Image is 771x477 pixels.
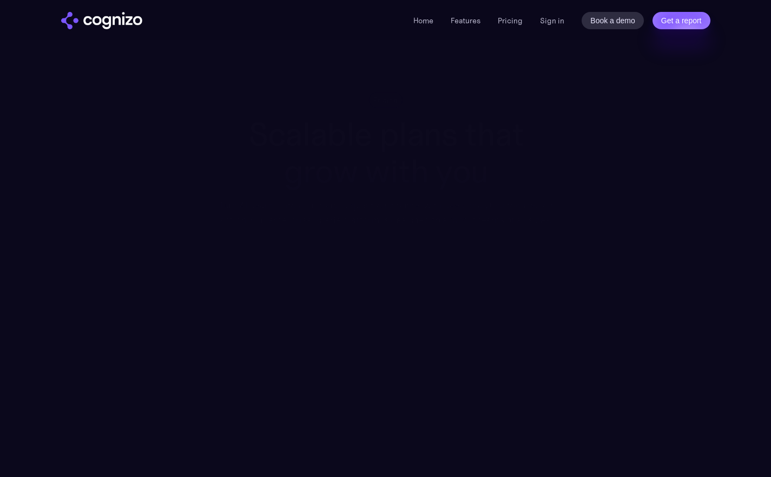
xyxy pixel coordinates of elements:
img: cognizo logo [61,12,142,29]
a: Get a report [653,12,710,29]
a: Features [451,16,480,25]
a: Sign in [540,14,564,27]
h1: Scalable plans that grow with you [210,116,560,190]
a: Book a demo [582,12,644,29]
div: Pricing [373,95,398,105]
a: Home [413,16,433,25]
a: Pricing [498,16,523,25]
a: home [61,12,142,29]
div: Turn AI search into a primary acquisition channel with deep analytics focused on action. Our ente... [210,198,560,227]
